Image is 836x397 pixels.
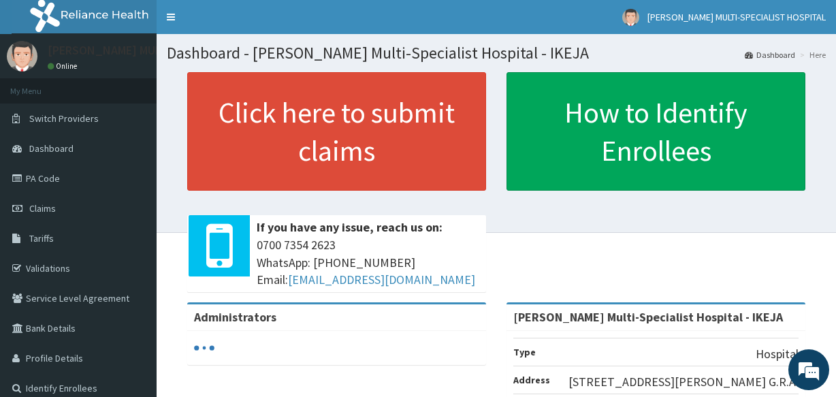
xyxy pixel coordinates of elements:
li: Here [797,49,826,61]
span: [PERSON_NAME] MULTI-SPECIALIST HOSPITAL [647,11,826,23]
strong: [PERSON_NAME] Multi-Specialist Hospital - IKEJA [513,309,783,325]
p: [STREET_ADDRESS][PERSON_NAME] G.R.A. [568,373,799,391]
span: Switch Providers [29,112,99,125]
a: How to Identify Enrollees [507,72,805,191]
p: Hospital [756,345,799,363]
img: User Image [622,9,639,26]
a: Online [48,61,80,71]
b: If you have any issue, reach us on: [257,219,443,235]
span: Claims [29,202,56,215]
img: User Image [7,41,37,72]
b: Address [513,374,550,386]
h1: Dashboard - [PERSON_NAME] Multi-Specialist Hospital - IKEJA [167,44,826,62]
b: Type [513,346,536,358]
svg: audio-loading [194,338,214,358]
b: Administrators [194,309,276,325]
a: [EMAIL_ADDRESS][DOMAIN_NAME] [288,272,475,287]
p: [PERSON_NAME] MULTI-SPECIALIST HOSPITAL [48,44,291,57]
span: 0700 7354 2623 WhatsApp: [PHONE_NUMBER] Email: [257,236,479,289]
span: Dashboard [29,142,74,155]
span: Tariffs [29,232,54,244]
a: Click here to submit claims [187,72,486,191]
a: Dashboard [745,49,795,61]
